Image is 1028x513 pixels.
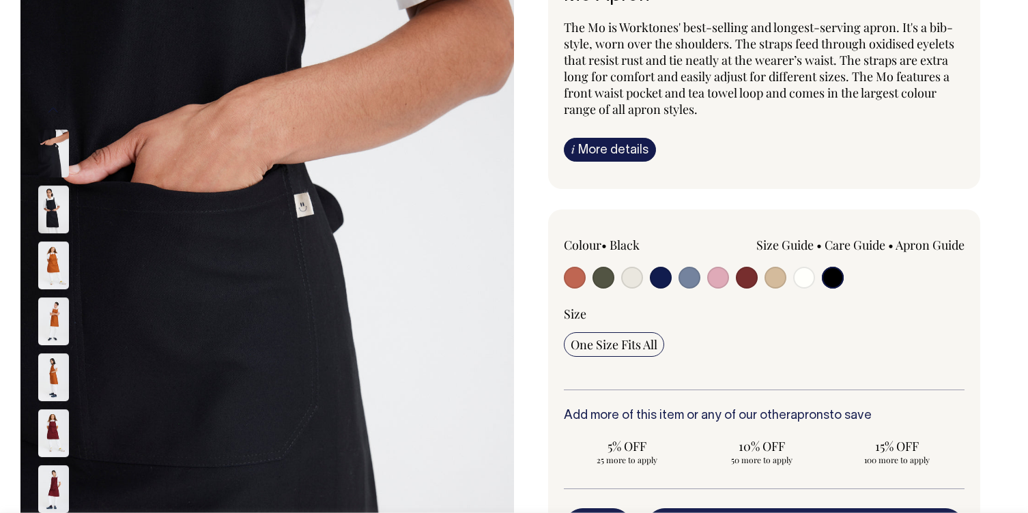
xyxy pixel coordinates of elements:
label: Black [610,237,640,253]
a: aprons [790,410,829,422]
a: Care Guide [825,237,885,253]
span: 5% OFF [571,438,684,454]
a: Apron Guide [896,237,965,253]
img: black [38,186,69,233]
input: 5% OFF 25 more to apply [564,434,691,469]
img: burgundy [38,409,69,457]
span: • [601,237,607,253]
a: Size Guide [756,237,814,253]
div: Size [564,306,965,322]
span: • [816,237,822,253]
h6: Add more of this item or any of our other to save [564,409,965,423]
img: rust [38,241,69,289]
input: One Size Fits All [564,332,664,357]
span: 25 more to apply [571,454,684,465]
input: 15% OFF 100 more to apply [833,434,960,469]
span: • [888,237,894,253]
span: 10% OFF [706,438,819,454]
span: i [571,142,575,156]
div: Colour [564,237,724,253]
img: black [38,130,69,177]
img: rust [38,353,69,401]
span: 15% OFF [840,438,954,454]
span: 100 more to apply [840,454,954,465]
img: burgundy [38,465,69,513]
span: One Size Fits All [571,336,657,353]
button: Previous [43,95,63,126]
span: 50 more to apply [706,454,819,465]
a: iMore details [564,138,656,162]
span: The Mo is Worktones' best-selling and longest-serving apron. It's a bib-style, worn over the shou... [564,19,954,117]
input: 10% OFF 50 more to apply [699,434,826,469]
img: rust [38,297,69,345]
